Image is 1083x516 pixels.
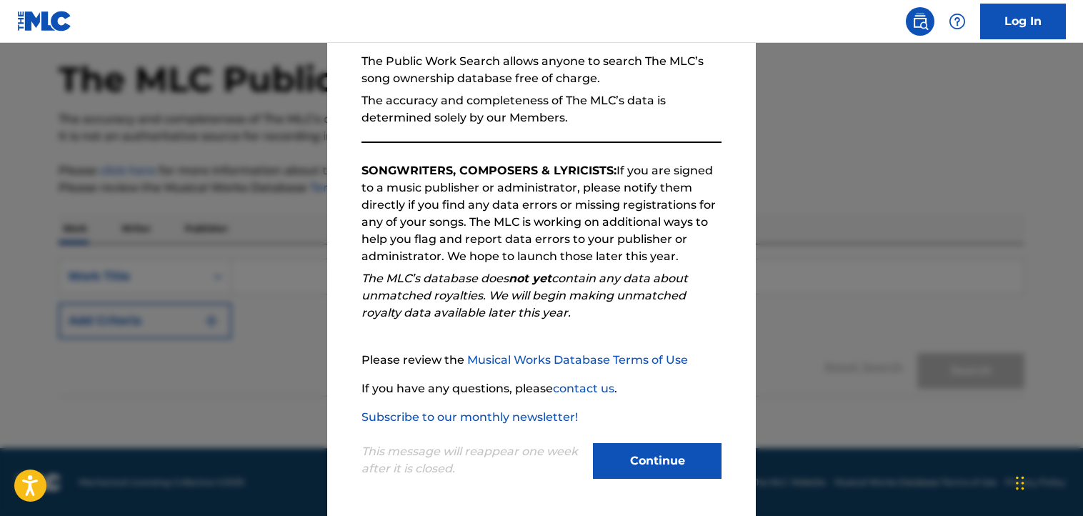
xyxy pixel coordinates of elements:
[949,13,966,30] img: help
[912,13,929,30] img: search
[943,7,972,36] div: Help
[1016,462,1024,505] div: Drag
[361,164,617,177] strong: SONGWRITERS, COMPOSERS & LYRICISTS:
[509,272,552,285] strong: not yet
[361,272,688,319] em: The MLC’s database does contain any data about unmatched royalties. We will begin making unmatche...
[593,443,722,479] button: Continue
[361,410,578,424] a: Subscribe to our monthly newsletter!
[980,4,1066,39] a: Log In
[906,7,934,36] a: Public Search
[361,443,584,477] p: This message will reappear one week after it is closed.
[361,53,722,87] p: The Public Work Search allows anyone to search The MLC’s song ownership database free of charge.
[553,382,614,395] a: contact us
[361,162,722,265] p: If you are signed to a music publisher or administrator, please notify them directly if you find ...
[1012,447,1083,516] iframe: Chat Widget
[361,380,722,397] p: If you have any questions, please .
[17,11,72,31] img: MLC Logo
[467,353,688,367] a: Musical Works Database Terms of Use
[361,352,722,369] p: Please review the
[361,92,722,126] p: The accuracy and completeness of The MLC’s data is determined solely by our Members.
